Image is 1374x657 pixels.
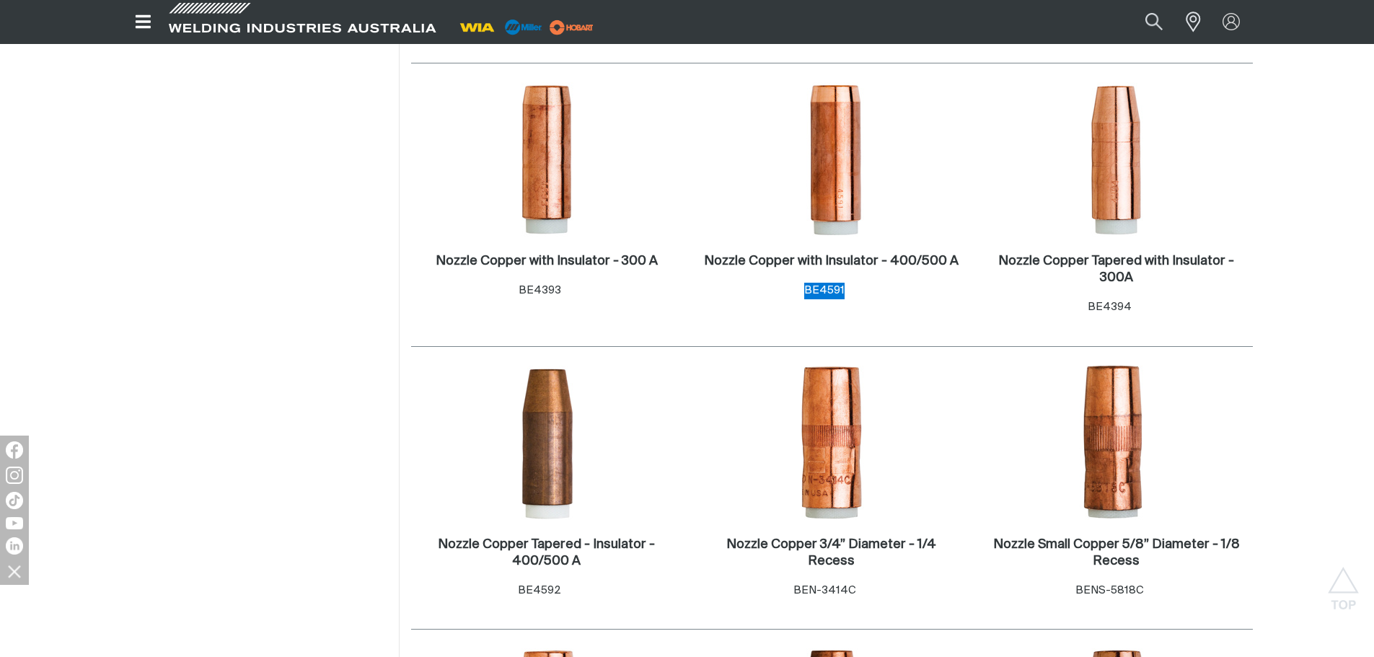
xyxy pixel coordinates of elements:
input: Product name or item number... [1111,6,1178,38]
img: LinkedIn [6,537,23,555]
img: Instagram [6,467,23,484]
img: Nozzle Copper with Insulator - 300 A [470,82,624,237]
h2: Nozzle Copper Tapered with Insulator - 300A [998,255,1234,284]
span: BENS-5818C [1075,585,1144,596]
a: miller [545,22,598,32]
span: BE4393 [519,285,561,296]
button: Scroll to top [1327,567,1360,599]
a: Nozzle Small Copper 5/8” Diameter - 1/8 Recess [988,537,1246,570]
h2: Nozzle Small Copper 5/8” Diameter - 1/8 Recess [993,538,1240,568]
img: Nozzle Copper Tapered with Insulator - 300A [1039,82,1194,237]
img: miller [545,17,598,38]
a: Nozzle Copper with Insulator - 300 A [436,253,658,270]
span: BEN-3414C [793,585,856,596]
img: Nozzle Small Copper 5/8” Diameter - 1/8 Recess [1039,366,1194,520]
h2: Nozzle Copper with Insulator - 400/500 A [704,255,959,268]
img: Nozzle Copper Tapered - Insulator - 400/500 A [470,366,624,520]
img: TikTok [6,492,23,509]
span: BE4394 [1088,301,1132,312]
a: Nozzle Copper Tapered with Insulator - 300A [988,253,1246,286]
img: Nozzle Copper 3/4” Diameter - 1/4 Recess [754,366,909,520]
img: hide socials [2,559,27,583]
h2: Nozzle Copper with Insulator - 300 A [436,255,658,268]
span: BE4591 [804,285,845,296]
a: Nozzle Copper 3/4” Diameter - 1/4 Recess [703,537,961,570]
img: Facebook [6,441,23,459]
a: Nozzle Copper Tapered - Insulator - 400/500 A [418,537,676,570]
img: Nozzle Copper with Insulator - 400/500 A [754,82,909,237]
img: YouTube [6,517,23,529]
h2: Nozzle Copper Tapered - Insulator - 400/500 A [438,538,655,568]
span: BE4592 [518,585,561,596]
a: Nozzle Copper with Insulator - 400/500 A [704,253,959,270]
h2: Nozzle Copper 3/4” Diameter - 1/4 Recess [726,538,936,568]
button: Search products [1129,6,1179,38]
